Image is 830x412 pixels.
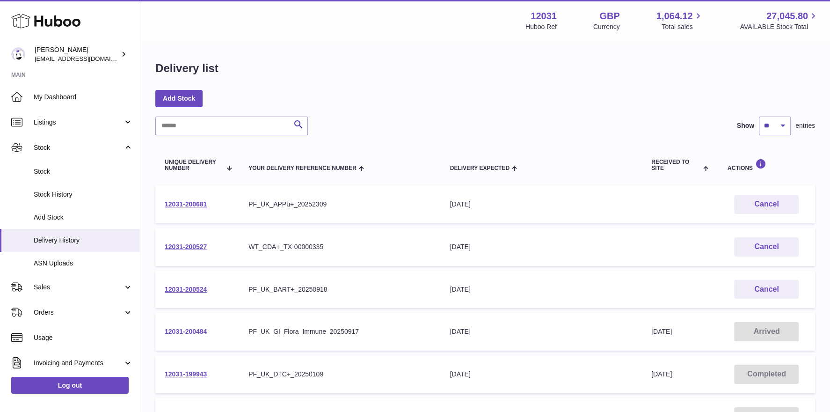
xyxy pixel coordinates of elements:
span: Stock [34,167,133,176]
span: Add Stock [34,213,133,222]
div: [DATE] [450,200,633,209]
span: AVAILABLE Stock Total [740,22,819,31]
a: Log out [11,377,129,394]
a: Add Stock [155,90,203,107]
span: Total sales [662,22,703,31]
span: 27,045.80 [766,10,808,22]
button: Cancel [734,237,799,257]
div: Currency [593,22,620,31]
span: ASN Uploads [34,259,133,268]
span: Delivery History [34,236,133,245]
a: 12031-200484 [165,328,207,335]
a: 27,045.80 AVAILABLE Stock Total [740,10,819,31]
span: My Dashboard [34,93,133,102]
span: Listings [34,118,123,127]
span: 1,064.12 [656,10,693,22]
strong: 12031 [531,10,557,22]
a: 12031-199943 [165,370,207,378]
span: Delivery Expected [450,165,510,171]
a: 12031-200681 [165,200,207,208]
img: admin@makewellforyou.com [11,47,25,61]
span: entries [795,121,815,130]
span: Your Delivery Reference Number [248,165,357,171]
div: [DATE] [450,243,633,251]
a: 1,064.12 Total sales [656,10,704,31]
span: [DATE] [651,370,672,378]
div: [PERSON_NAME] [35,45,119,63]
span: Received to Site [651,159,701,171]
div: PF_UK_BART+_20250918 [248,285,431,294]
span: Stock [34,143,123,152]
a: 12031-200524 [165,286,207,293]
label: Show [737,121,754,130]
span: [DATE] [651,328,672,335]
strong: GBP [599,10,619,22]
span: Invoicing and Payments [34,359,123,368]
button: Cancel [734,195,799,214]
span: Sales [34,283,123,292]
div: PF_UK_APPü+_20252309 [248,200,431,209]
div: Actions [728,159,806,171]
span: Usage [34,333,133,342]
div: PF_UK_GI_Flora_Immune_20250917 [248,327,431,336]
h1: Delivery list [155,61,218,76]
span: Stock History [34,190,133,199]
span: [EMAIL_ADDRESS][DOMAIN_NAME] [35,55,138,62]
div: WT_CDA+_TX-00000335 [248,243,431,251]
div: PF_UK_DTC+_20250109 [248,370,431,379]
div: [DATE] [450,370,633,379]
a: 12031-200527 [165,243,207,250]
button: Cancel [734,280,799,299]
div: [DATE] [450,285,633,294]
span: Orders [34,308,123,317]
div: [DATE] [450,327,633,336]
span: Unique Delivery Number [165,159,222,171]
div: Huboo Ref [525,22,557,31]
